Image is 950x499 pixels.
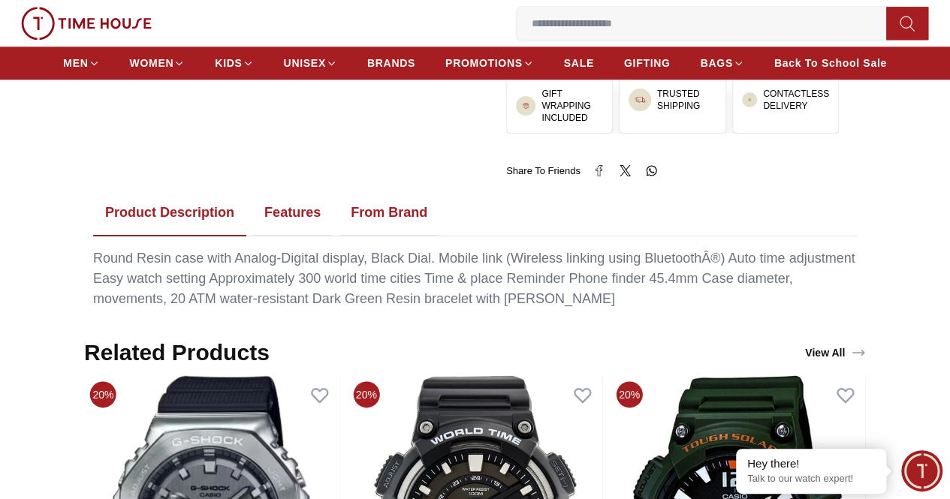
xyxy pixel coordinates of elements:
a: PROMOTIONS [445,50,534,77]
a: BRANDS [367,50,415,77]
span: BRANDS [367,56,415,71]
span: GIFTING [624,56,671,71]
a: UNISEX [284,50,337,77]
span: 20% [617,381,643,407]
span: BAGS [700,56,732,71]
span: Back To School Sale [774,56,887,71]
span: PROMOTIONS [445,56,523,71]
img: ... [21,7,152,40]
button: Features [252,190,333,236]
a: MEN [63,50,99,77]
a: GIFTING [624,50,671,77]
a: WOMEN [130,50,185,77]
button: From Brand [339,190,439,236]
span: Share To Friends [506,164,581,179]
div: Hey there! [747,456,875,471]
span: KIDS [215,56,242,71]
p: Talk to our watch expert! [747,473,875,485]
a: Back To School Sale [774,50,887,77]
span: 20% [90,381,116,407]
span: 20% [353,381,379,407]
div: View All [805,345,866,360]
h3: TRUSTED SHIPPING [657,88,716,112]
a: BAGS [700,50,743,77]
div: Chat Widget [901,450,942,491]
button: Product Description [93,190,246,236]
span: MEN [63,56,88,71]
h3: GIFT WRAPPING INCLUDED [541,88,603,124]
a: SALE [564,50,594,77]
div: Round Resin case with Analog-Digital display, Black Dial. Mobile link (Wireless linking using Blu... [93,248,857,309]
img: ... [748,98,752,102]
img: ... [522,102,529,110]
span: SALE [564,56,594,71]
span: WOMEN [130,56,174,71]
h3: CONTACTLESS DELIVERY [763,88,829,112]
a: View All [802,342,869,363]
a: KIDS [215,50,253,77]
span: UNISEX [284,56,326,71]
h2: Related Products [84,339,270,366]
img: ... [635,95,644,104]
